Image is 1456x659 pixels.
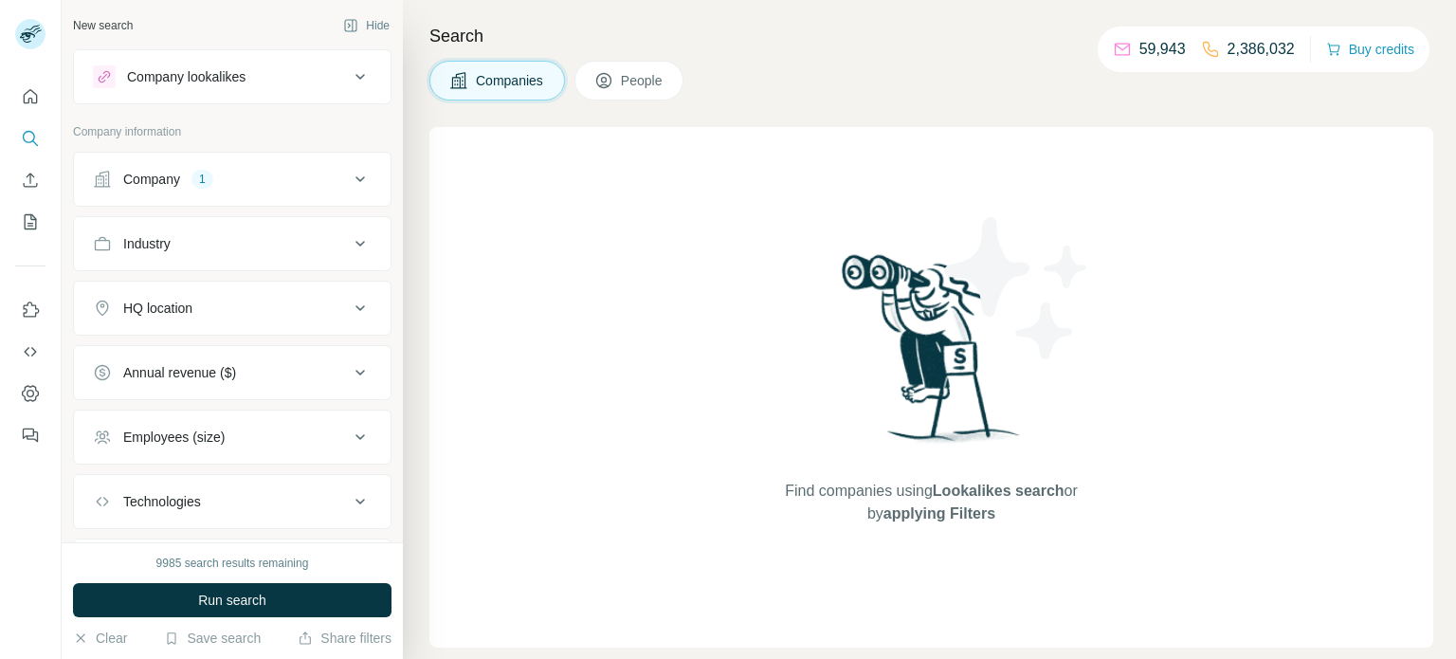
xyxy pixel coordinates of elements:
[123,492,201,511] div: Technologies
[883,505,995,522] span: applying Filters
[15,80,45,114] button: Quick start
[1228,38,1295,61] p: 2,386,032
[1139,38,1186,61] p: 59,943
[429,23,1433,49] h4: Search
[73,17,133,34] div: New search
[833,249,1030,461] img: Surfe Illustration - Woman searching with binoculars
[932,203,1102,374] img: Surfe Illustration - Stars
[15,376,45,411] button: Dashboard
[127,67,246,86] div: Company lookalikes
[191,171,213,188] div: 1
[74,221,391,266] button: Industry
[621,71,664,90] span: People
[73,629,127,648] button: Clear
[156,555,309,572] div: 9985 search results remaining
[123,170,180,189] div: Company
[74,350,391,395] button: Annual revenue ($)
[123,234,171,253] div: Industry
[15,121,45,156] button: Search
[74,54,391,100] button: Company lookalikes
[15,205,45,239] button: My lists
[15,335,45,369] button: Use Surfe API
[15,418,45,452] button: Feedback
[73,583,391,617] button: Run search
[73,123,391,140] p: Company information
[74,414,391,460] button: Employees (size)
[74,479,391,524] button: Technologies
[15,163,45,197] button: Enrich CSV
[123,363,236,382] div: Annual revenue ($)
[15,293,45,327] button: Use Surfe on LinkedIn
[779,480,1083,525] span: Find companies using or by
[74,285,391,331] button: HQ location
[164,629,261,648] button: Save search
[933,483,1065,499] span: Lookalikes search
[123,299,192,318] div: HQ location
[123,428,225,447] div: Employees (size)
[476,71,545,90] span: Companies
[330,11,403,40] button: Hide
[74,156,391,202] button: Company1
[198,591,266,610] span: Run search
[298,629,391,648] button: Share filters
[1326,36,1414,63] button: Buy credits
